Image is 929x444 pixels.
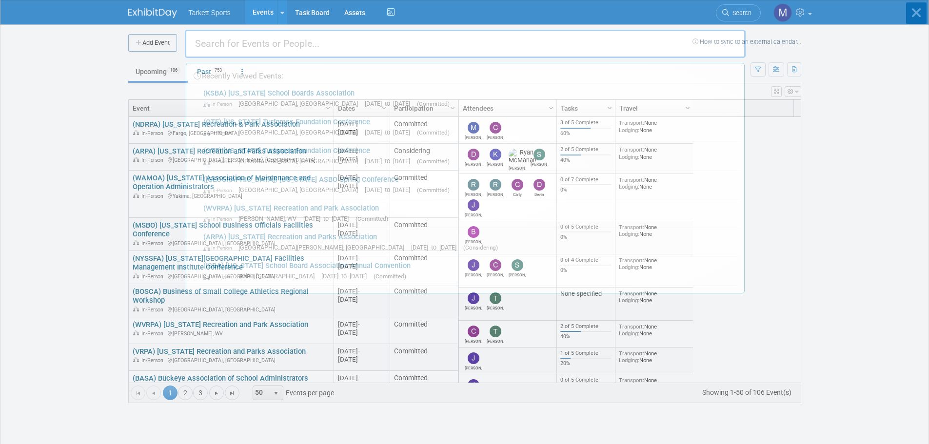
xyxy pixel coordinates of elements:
span: [DATE] to [DATE] [365,157,415,165]
span: In-Person [203,158,237,165]
span: (Committed) [417,158,450,165]
span: In-Person [203,273,237,280]
span: [GEOGRAPHIC_DATA], [GEOGRAPHIC_DATA] [238,186,363,193]
span: [GEOGRAPHIC_DATA], [GEOGRAPHIC_DATA] [238,129,363,136]
a: (ARPA) [US_STATE] Recreation and Parks Association In-Person [GEOGRAPHIC_DATA][PERSON_NAME], [GEO... [198,228,739,256]
span: [DATE] to [DATE] [365,186,415,193]
span: (Committed) [417,100,450,107]
span: In-Person [203,101,237,107]
span: [PERSON_NAME], WV [238,215,301,222]
span: [GEOGRAPHIC_DATA][PERSON_NAME], [GEOGRAPHIC_DATA] [238,244,409,251]
span: (Committed) [417,129,450,136]
span: [DATE] to [DATE] [365,129,415,136]
a: (OTF) [US_STATE] Turfgrass Foundation Conference In-Person [GEOGRAPHIC_DATA], [GEOGRAPHIC_DATA] [... [198,142,739,170]
a: (KSBA) [US_STATE] School Boards Association In-Person [GEOGRAPHIC_DATA], [GEOGRAPHIC_DATA] [DATE]... [198,84,739,113]
span: In-Person [203,216,237,222]
span: In-Person [203,187,237,193]
a: (ISBA) [US_STATE] School Board Association Annual Convention In-Person Boise, [GEOGRAPHIC_DATA] [... [198,257,739,285]
span: [GEOGRAPHIC_DATA], [GEOGRAPHIC_DATA] [238,157,363,165]
span: (Committed) [356,215,388,222]
input: Search for Events or People... [185,30,746,58]
span: [DATE] to [DATE] [365,100,415,107]
span: (Committed) [417,187,450,193]
span: (Committed) [374,273,406,280]
span: [DATE] to [DATE] [321,272,372,280]
a: (OTF) [US_STATE] Turfgrass Foundation Conference In-Person [GEOGRAPHIC_DATA], [GEOGRAPHIC_DATA] [... [198,113,739,141]
span: Boise, [GEOGRAPHIC_DATA] [238,272,319,280]
span: In-Person [203,130,237,136]
a: ([GEOGRAPHIC_DATA]) [US_STATE] ASBO Spring Conference In-Person [GEOGRAPHIC_DATA], [GEOGRAPHIC_DA... [198,171,739,199]
div: Recently Viewed Events: [191,63,739,84]
span: [GEOGRAPHIC_DATA], [GEOGRAPHIC_DATA] [238,100,363,107]
a: (WVRPA) [US_STATE] Recreation and Park Association In-Person [PERSON_NAME], WV [DATE] to [DATE] (... [198,199,739,228]
span: In-Person [203,245,237,251]
span: (Considering) [463,244,498,251]
span: [DATE] to [DATE] [303,215,354,222]
span: [DATE] to [DATE] [411,244,461,251]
